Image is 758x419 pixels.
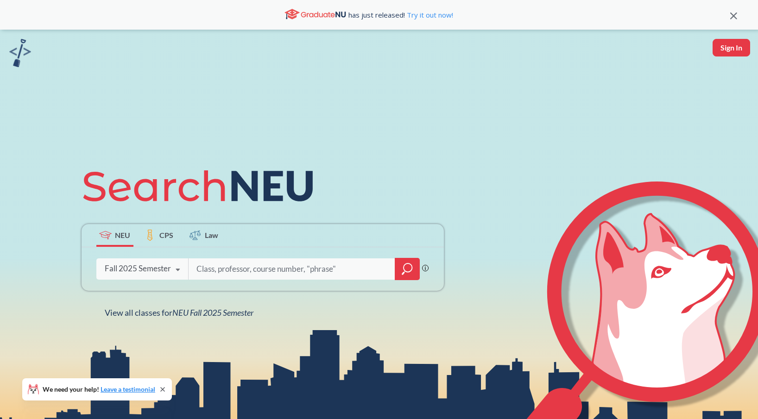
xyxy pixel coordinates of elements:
a: Leave a testimonial [101,385,155,393]
span: NEU [115,230,130,240]
button: Sign In [713,39,750,56]
input: Class, professor, course number, "phrase" [196,259,388,279]
img: sandbox logo [9,39,31,67]
span: NEU Fall 2025 Semester [172,307,253,318]
div: Fall 2025 Semester [105,263,171,274]
svg: magnifying glass [402,263,413,275]
span: View all classes for [105,307,253,318]
a: Try it out now! [405,10,453,19]
span: CPS [159,230,173,240]
span: Law [205,230,218,240]
span: We need your help! [43,386,155,393]
span: has just released! [348,10,453,20]
div: magnifying glass [395,258,420,280]
a: sandbox logo [9,39,31,70]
